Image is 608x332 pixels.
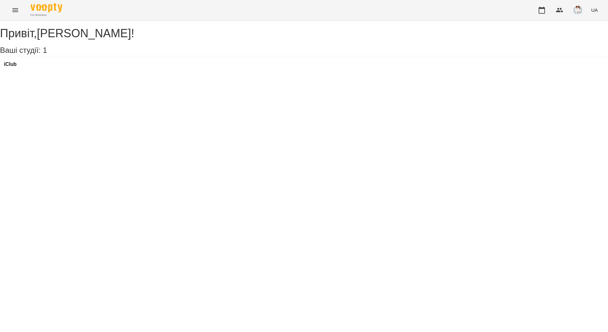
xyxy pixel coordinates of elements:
[589,4,600,16] button: UA
[31,13,62,17] span: For Business
[591,7,598,13] span: UA
[43,46,47,54] span: 1
[573,6,582,15] img: 31cba75fe2bd3cb19472609ed749f4b6.jpg
[8,3,23,18] button: Menu
[4,61,17,67] a: iClub
[31,3,62,12] img: Voopty Logo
